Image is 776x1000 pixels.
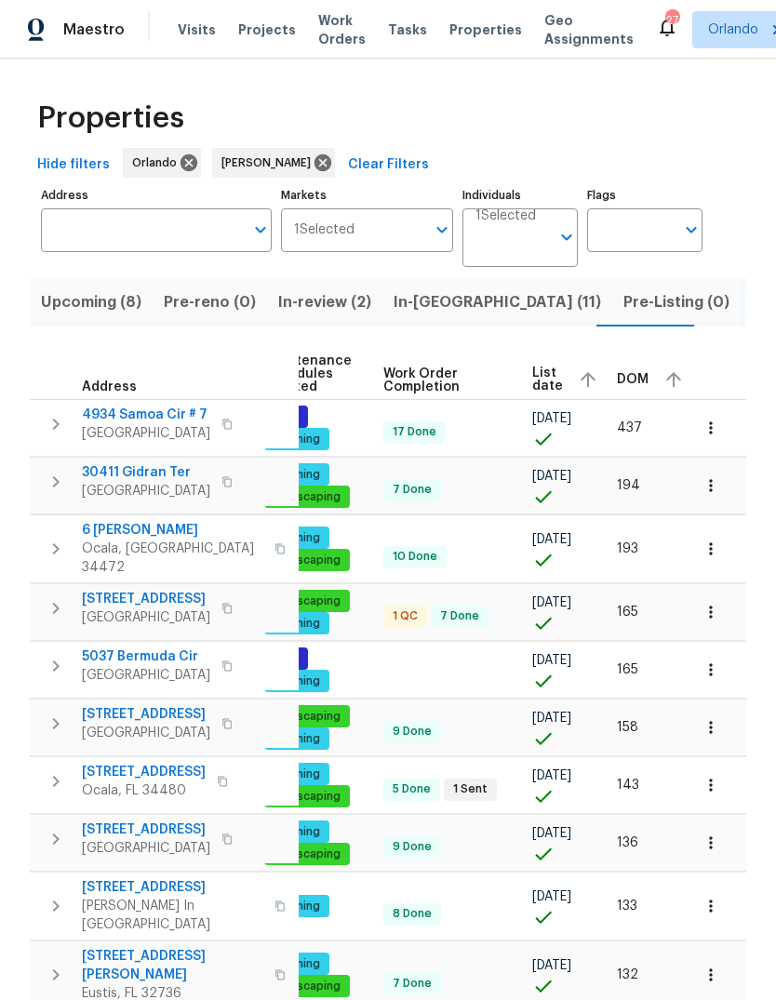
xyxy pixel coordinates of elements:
[266,553,348,568] span: landscaping
[532,827,571,840] span: [DATE]
[544,11,634,48] span: Geo Assignments
[266,709,348,725] span: landscaping
[212,148,335,178] div: [PERSON_NAME]
[617,542,638,555] span: 193
[532,712,571,725] span: [DATE]
[385,976,439,992] span: 7 Done
[617,421,642,434] span: 437
[266,979,348,994] span: landscaping
[617,663,638,676] span: 165
[82,463,210,482] span: 30411 Gidran Ter
[532,470,571,483] span: [DATE]
[383,367,501,393] span: Work Order Completion
[385,906,439,922] span: 8 Done
[532,890,571,903] span: [DATE]
[462,190,578,201] label: Individuals
[37,109,184,127] span: Properties
[266,489,348,505] span: landscaping
[475,208,536,224] span: 1 Selected
[82,781,206,800] span: Ocala, FL 34480
[341,148,436,182] button: Clear Filters
[318,11,366,48] span: Work Orders
[264,354,352,393] span: Maintenance schedules created
[617,968,638,981] span: 132
[385,724,439,740] span: 9 Done
[132,153,184,172] span: Orlando
[532,533,571,546] span: [DATE]
[82,763,206,781] span: [STREET_ADDRESS]
[82,820,210,839] span: [STREET_ADDRESS]
[433,608,487,624] span: 7 Done
[587,190,702,201] label: Flags
[385,482,439,498] span: 7 Done
[82,705,210,724] span: [STREET_ADDRESS]
[82,666,210,685] span: [GEOGRAPHIC_DATA]
[385,839,439,855] span: 9 Done
[82,590,210,608] span: [STREET_ADDRESS]
[266,847,348,862] span: landscaping
[82,540,263,577] span: Ocala, [GEOGRAPHIC_DATA] 34472
[37,153,110,177] span: Hide filters
[82,424,210,443] span: [GEOGRAPHIC_DATA]
[617,836,638,849] span: 136
[348,153,429,177] span: Clear Filters
[178,20,216,39] span: Visits
[388,23,427,36] span: Tasks
[82,647,210,666] span: 5037 Bermuda Cir
[532,959,571,972] span: [DATE]
[385,549,445,565] span: 10 Done
[82,380,137,393] span: Address
[532,769,571,782] span: [DATE]
[248,217,274,243] button: Open
[238,20,296,39] span: Projects
[708,20,758,39] span: Orlando
[532,596,571,609] span: [DATE]
[394,289,601,315] span: In-[GEOGRAPHIC_DATA] (11)
[82,878,263,897] span: [STREET_ADDRESS]
[164,289,256,315] span: Pre-reno (0)
[617,721,638,734] span: 158
[63,20,125,39] span: Maestro
[678,217,704,243] button: Open
[82,724,210,742] span: [GEOGRAPHIC_DATA]
[449,20,522,39] span: Properties
[617,479,640,492] span: 194
[385,608,425,624] span: 1 QC
[266,789,348,805] span: landscaping
[82,839,210,858] span: [GEOGRAPHIC_DATA]
[41,190,272,201] label: Address
[82,608,210,627] span: [GEOGRAPHIC_DATA]
[385,781,438,797] span: 5 Done
[429,217,455,243] button: Open
[278,289,371,315] span: In-review (2)
[82,482,210,500] span: [GEOGRAPHIC_DATA]
[123,148,201,178] div: Orlando
[82,406,210,424] span: 4934 Samoa Cir # 7
[221,153,318,172] span: [PERSON_NAME]
[266,593,348,609] span: landscaping
[82,897,263,934] span: [PERSON_NAME] In [GEOGRAPHIC_DATA]
[532,412,571,425] span: [DATE]
[82,947,263,984] span: [STREET_ADDRESS][PERSON_NAME]
[623,289,729,315] span: Pre-Listing (0)
[617,900,637,913] span: 133
[532,654,571,667] span: [DATE]
[617,373,649,386] span: DOM
[294,222,355,238] span: 1 Selected
[617,606,638,619] span: 165
[30,148,117,182] button: Hide filters
[385,424,444,440] span: 17 Done
[617,779,639,792] span: 143
[82,521,263,540] span: 6 [PERSON_NAME]
[446,781,495,797] span: 1 Sent
[554,224,580,250] button: Open
[281,190,454,201] label: Markets
[41,289,141,315] span: Upcoming (8)
[532,367,563,393] span: List date
[665,11,678,30] div: 27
